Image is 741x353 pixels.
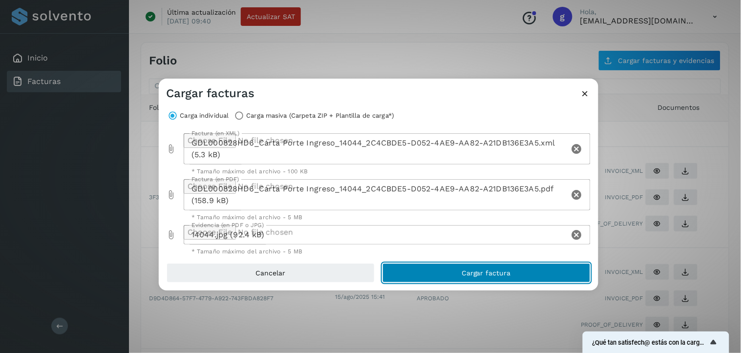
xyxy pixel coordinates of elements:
[571,143,583,155] i: Clear Factura (en XML)
[184,133,569,165] div: GDL000828HD6_Carta Porte Ingreso_14044_2C4CBDE5-D052-4AE9-AA82-A21DB136E3A5.xml (5.3 kB)
[462,270,511,276] span: Cargar factura
[571,229,583,241] i: Clear Evidencia (en PDF o JPG)
[593,336,720,348] button: Mostrar encuesta - ¿Qué tan satisfech@ estás con la carga de tus facturas?
[184,225,569,245] div: 14044.jpg (92.4 kB)
[180,109,229,123] label: Carga individual
[167,263,375,283] button: Cancelar
[255,270,285,276] span: Cancelar
[167,86,255,101] h3: Cargar facturas
[167,190,176,200] i: Factura (en PDF) prepended action
[571,189,583,201] i: Clear Factura (en PDF)
[191,249,583,254] div: * Tamaño máximo del archivo - 5 MB
[191,168,583,174] div: * Tamaño máximo del archivo - 100 KB
[593,339,708,346] span: ¿Qué tan satisfech@ estás con la carga de tus facturas?
[167,230,176,240] i: Evidencia (en PDF o JPG) prepended action
[246,109,394,123] label: Carga masiva (Carpeta ZIP + Plantilla de carga*)
[184,179,569,210] div: GDL000828HD6_Carta Porte Ingreso_14044_2C4CBDE5-D052-4AE9-AA82-A21DB136E3A5.pdf (158.9 kB)
[167,144,176,154] i: Factura (en XML) prepended action
[382,263,591,283] button: Cargar factura
[191,214,583,220] div: * Tamaño máximo del archivo - 5 MB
